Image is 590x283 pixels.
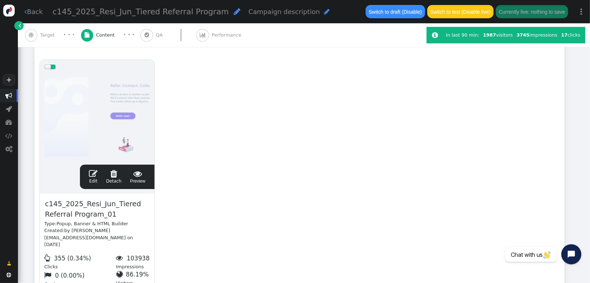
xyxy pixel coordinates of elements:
[25,23,81,47] a:  Target · · ·
[44,227,150,248] div: Created:
[106,169,122,178] span: 
[156,32,166,39] span: QA
[116,253,150,270] div: Impressions
[248,8,320,15] span: Campaign description
[7,273,11,277] span: 
[481,32,515,39] div: visitors
[366,5,425,18] button: Switch to draft (Disable)
[44,228,133,247] span: by [PERSON_NAME][EMAIL_ADDRESS][DOMAIN_NAME] on [DATE]
[40,32,57,39] span: Target
[54,255,91,262] span: 355 (0.34%)
[89,169,97,184] a: Edit
[234,8,241,15] span: 
[7,260,11,267] span: 
[24,8,27,15] span: 
[127,255,149,262] span: 103938
[200,32,206,38] span: 
[5,146,13,152] span: 
[130,169,146,184] span: Preview
[106,169,122,184] span: Detach
[196,23,256,47] a:  Performance
[6,105,12,112] span: 
[57,221,128,226] span: Popup, Banner & HTML Builder
[3,74,15,85] a: +
[106,169,122,184] a: Detach
[44,272,54,279] span: 
[212,32,244,39] span: Performance
[517,32,557,38] span: impressions
[44,254,53,261] span: 
[561,32,567,38] b: 17
[144,32,149,38] span: 
[123,30,134,39] div: · · ·
[141,23,196,47] a:  QA
[561,32,580,38] span: clicks
[19,22,21,29] span: 
[89,169,97,178] span: 
[55,272,84,279] span: 0 (0.00%)
[81,23,141,47] a:  Content · · ·
[116,254,125,261] span: 
[3,5,15,16] img: logo-icon.svg
[446,32,481,39] div: In last 90 min:
[6,119,13,126] span: 
[5,132,13,139] span: 
[29,32,33,38] span: 
[44,220,150,227] div: Type:
[6,92,13,99] span: 
[483,32,496,38] b: 1987
[63,30,75,39] div: · · ·
[130,169,146,184] a: Preview
[126,271,149,278] span: 86.19%
[24,7,43,16] a: Back
[2,258,16,270] a: 
[96,32,118,39] span: Content
[14,21,23,30] a: 
[496,5,568,18] button: Currently live: nothing to save
[427,5,494,18] button: Switch to test (Disable live)
[44,253,116,270] div: Clicks
[573,1,590,22] a: ⋮
[85,32,89,38] span: 
[130,169,146,178] span: 
[432,32,438,39] span: 
[44,198,150,220] span: c145_2025_Resi_Jun_Tiered Referral Program_01
[53,7,229,16] span: c145_2025_Resi_Jun_Tiered Referral Program
[517,32,529,38] b: 3745
[324,8,330,15] span: 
